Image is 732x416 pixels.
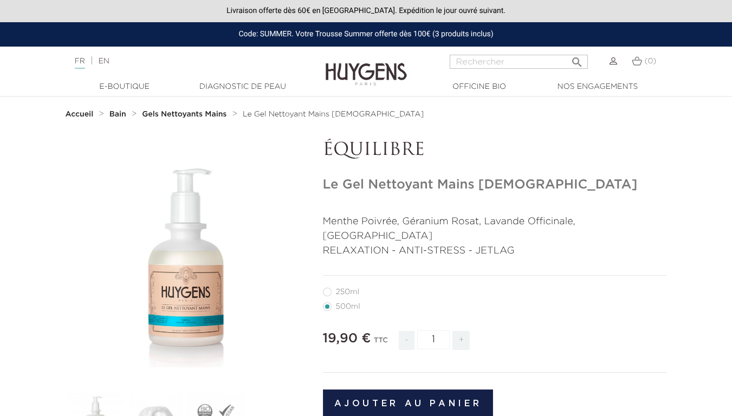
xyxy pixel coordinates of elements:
a: Officine Bio [425,81,534,93]
p: Menthe Poivrée, Géranium Rosat, Lavande Officinale, [GEOGRAPHIC_DATA] [323,214,667,244]
input: Quantité [417,330,450,349]
button:  [567,51,587,66]
div: | [69,55,297,68]
strong: Gels Nettoyants Mains [142,110,226,118]
p: ÉQUILIBRE [323,140,667,161]
a: Nos engagements [543,81,652,93]
i:  [571,53,584,66]
a: Bain [109,110,129,119]
p: RELAXATION - ANTI-STRESS - JETLAG [323,244,667,258]
strong: Accueil [66,110,94,118]
strong: Bain [109,110,126,118]
a: FR [75,57,85,69]
span: - [399,331,414,350]
a: EN [98,57,109,65]
a: Gels Nettoyants Mains [142,110,229,119]
a: Accueil [66,110,96,119]
span: Le Gel Nettoyant Mains [DEMOGRAPHIC_DATA] [243,110,424,118]
span: (0) [644,57,656,65]
a: E-Boutique [70,81,179,93]
h1: Le Gel Nettoyant Mains [DEMOGRAPHIC_DATA] [323,177,667,193]
input: Rechercher [450,55,588,69]
a: Le Gel Nettoyant Mains [DEMOGRAPHIC_DATA] [243,110,424,119]
div: TTC [374,329,388,358]
img: Huygens [326,45,407,87]
span: 19,90 € [323,332,371,345]
a: Diagnostic de peau [189,81,297,93]
span: + [452,331,470,350]
label: 250ml [323,288,372,296]
label: 500ml [323,302,373,311]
